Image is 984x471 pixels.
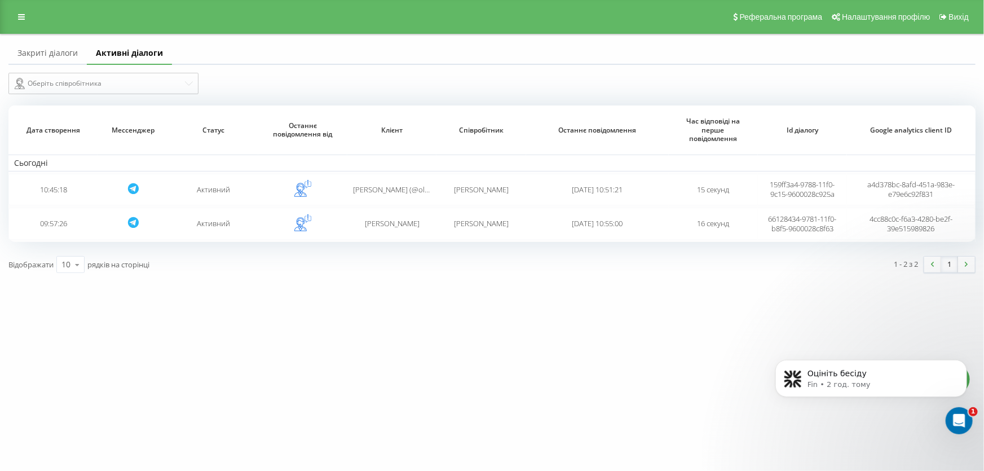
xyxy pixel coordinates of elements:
[669,208,758,239] td: 16 секунд
[32,8,50,27] img: Profile image for Fin
[9,248,217,284] div: Fin каже…
[842,12,930,21] span: Налаштування профілю
[18,126,88,135] span: Дата створення
[268,121,338,139] span: Останнє повідомлення від
[870,214,952,234] span: 4cc88c0c-f6a3-4280-be2f-39e515989826
[767,126,837,135] span: Id діалогу
[8,259,54,270] span: Відображати
[946,407,973,434] iframe: Intercom live chat
[72,359,81,368] button: Start recording
[446,126,516,135] span: Співробітник
[169,174,258,205] td: Активний
[678,117,748,143] span: Час відповіді на перше повідомлення
[8,208,98,239] td: 09:57:26
[8,42,87,65] a: Закриті діалоги
[740,12,823,21] span: Реферальна програма
[179,126,249,135] span: Статус
[169,208,258,239] td: Активний
[454,218,509,228] span: [PERSON_NAME]
[61,259,70,270] div: 10
[87,259,149,270] span: рядків на сторінці
[18,218,176,240] div: Звичайний час відповіді 🕒
[538,126,656,135] span: Останнє повідомлення
[894,258,919,270] div: 1 - 2 з 2
[365,218,420,228] span: [PERSON_NAME]
[17,359,27,368] button: Вибір емодзі
[867,179,955,199] span: a4d378bc-8afd-451a-983e-e79e6c92f831
[30,301,157,323] button: Продовжити у WhatsApp
[198,7,218,27] div: Закрити
[9,105,217,161] div: Буренкова каже…
[9,161,185,246] div: Ви отримаєте відповідь тут і на свою ел. пошту:✉️[EMAIL_ADDRESS][DOMAIN_NAME]Звичайний час відпов...
[769,214,837,234] span: 66128434-9781-11f0-b8f5-9600028c8f63
[572,184,623,195] span: [DATE] 10:51:21
[9,248,185,283] div: Натомість ви можете продовжити бесіду у WhatsApp.
[859,126,964,135] span: Google analytics client ID
[669,174,758,205] td: 15 секунд
[176,7,198,28] button: Головна
[353,184,483,195] span: [PERSON_NAME] (@olenkakoval3) Koval
[87,42,172,65] a: Активні діалоги
[9,161,217,248] div: Fin каже…
[107,126,161,135] span: Мессенджер
[36,359,45,368] button: вибір GIF-файлів
[10,336,216,355] textarea: Повідомлення...
[969,407,978,416] span: 1
[454,184,509,195] span: [PERSON_NAME]
[55,13,173,30] p: Наші фахівці також можуть допомогти
[8,155,976,171] td: Сьогодні
[28,229,89,238] b: до 1 хвилини
[949,12,969,21] span: Вихід
[18,191,108,211] b: [EMAIL_ADDRESS][DOMAIN_NAME]
[770,179,835,199] span: 159ff3a4-9788-11f0-9c15-9600028c925a
[357,126,427,135] span: Клієнт
[9,284,217,347] div: Fin каже…
[41,105,217,152] div: Добрий день. Підкажіть, будь ласка, як заблокувати час в рінгостат, якщо клієнт пише через телеграм?
[50,112,208,146] div: Добрий день. Підкажіть, будь ласка, як заблокувати час в рінгостат, якщо клієнт пише через телеграм?
[9,284,178,338] div: Продовжити у WhatsApp
[55,5,68,13] h1: Fin
[18,254,176,276] div: Натомість ви можете продовжити бесіду у WhatsApp.
[8,174,98,205] td: 10:45:18
[54,359,63,368] button: Завантажити вкладений файл
[572,218,623,228] span: [DATE] 10:55:00
[18,168,176,212] div: Ви отримаєте відповідь тут і на свою ел. пошту: ✉️
[7,7,29,28] button: go back
[193,355,211,373] button: Надіслати повідомлення…
[758,336,984,441] iframe: Intercom notifications повідомлення
[941,257,958,272] a: 1
[15,77,183,90] div: Оберіть співробітника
